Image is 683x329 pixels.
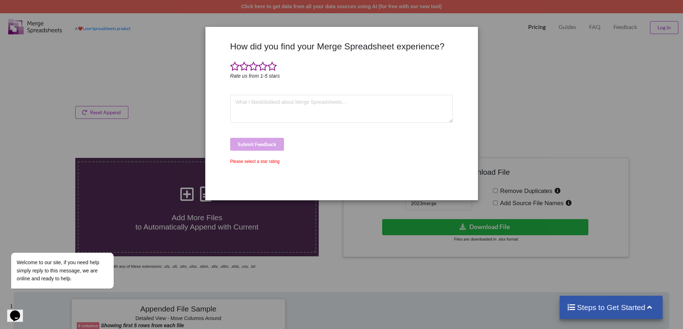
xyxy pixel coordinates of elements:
iframe: chat widget [7,188,136,297]
h3: How did you find your Merge Spreadsheet experience? [230,41,453,52]
h4: Steps to Get Started [567,303,655,312]
i: Rate us from 1-5 stars [230,73,280,79]
iframe: chat widget [7,300,30,322]
div: Please select a star rating [230,158,453,165]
